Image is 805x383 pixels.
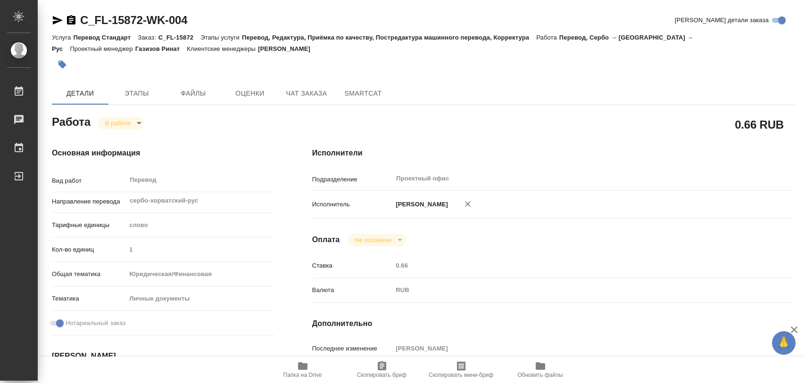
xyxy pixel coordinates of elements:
button: В работе [102,119,133,127]
input: Пустое поле [392,342,754,355]
span: Скопировать бриф [357,372,407,378]
h4: Дополнительно [312,318,795,329]
span: 🙏 [776,333,792,353]
h4: Основная информация [52,147,274,159]
div: RUB [392,282,754,298]
input: Пустое поле [126,243,274,256]
p: [PERSON_NAME] [258,45,317,52]
a: C_FL-15872-WK-004 [80,14,187,26]
button: Скопировать ссылку для ЯМессенджера [52,15,63,26]
p: Валюта [312,285,393,295]
div: В работе [347,234,405,246]
p: Ставка [312,261,393,270]
button: Добавить тэг [52,54,73,75]
span: Чат заказа [284,88,329,99]
h4: Оплата [312,234,340,245]
button: Скопировать ссылку [66,15,77,26]
p: Кол-во единиц [52,245,126,254]
p: Последнее изменение [312,344,393,353]
p: Работа [536,34,559,41]
button: 🙏 [772,331,796,355]
div: В работе [98,117,145,130]
h4: Исполнители [312,147,795,159]
div: Личные документы [126,291,274,307]
button: Не оплачена [352,236,394,244]
p: Вид работ [52,176,126,186]
p: Исполнитель [312,200,393,209]
h2: 0.66 RUB [735,116,784,132]
p: [PERSON_NAME] [392,200,448,209]
p: C_FL-15872 [158,34,200,41]
p: Подразделение [312,175,393,184]
button: Скопировать бриф [342,357,422,383]
input: Пустое поле [392,259,754,272]
button: Удалить исполнителя [457,194,478,214]
p: Этапы услуги [200,34,242,41]
p: Направление перевода [52,197,126,206]
div: Юридическая/Финансовая [126,266,274,282]
p: Проектный менеджер [70,45,135,52]
p: Тематика [52,294,126,303]
span: Оценки [227,88,273,99]
h4: [PERSON_NAME] [52,350,274,362]
span: Файлы [171,88,216,99]
span: Скопировать мини-бриф [429,372,493,378]
button: Скопировать мини-бриф [422,357,501,383]
p: Газизов Ринат [135,45,187,52]
p: Заказ: [138,34,158,41]
span: [PERSON_NAME] детали заказа [675,16,769,25]
span: Детали [58,88,103,99]
p: Перевод Стандарт [73,34,138,41]
p: Общая тематика [52,269,126,279]
p: Перевод, Редактура, Приёмка по качеству, Постредактура машинного перевода, Корректура [242,34,536,41]
p: Услуга [52,34,73,41]
div: слово [126,217,274,233]
button: Папка на Drive [263,357,342,383]
span: Папка на Drive [283,372,322,378]
span: Этапы [114,88,159,99]
button: Обновить файлы [501,357,580,383]
span: Обновить файлы [517,372,563,378]
h2: Работа [52,113,91,130]
p: Клиентские менеджеры [187,45,258,52]
span: SmartCat [340,88,386,99]
span: Нотариальный заказ [66,318,125,328]
p: Тарифные единицы [52,220,126,230]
